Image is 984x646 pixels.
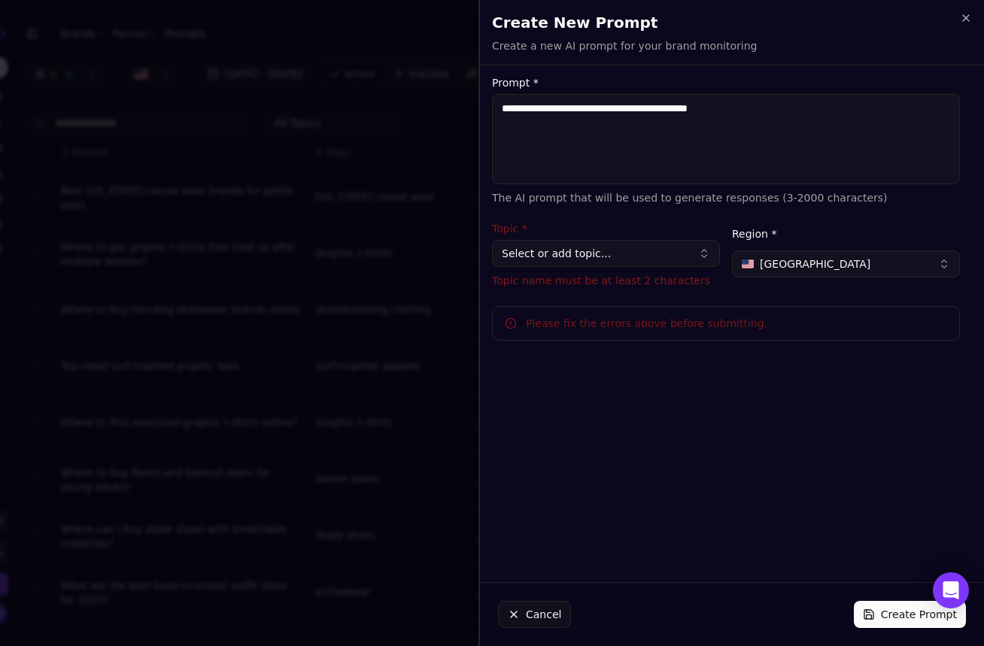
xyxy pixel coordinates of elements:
[492,190,960,205] p: The AI prompt that will be used to generate responses (3-2000 characters)
[742,259,754,268] img: United States
[854,601,966,628] button: Create Prompt
[526,316,947,331] div: Please fix the errors above before submitting.
[732,223,960,244] label: Region *
[492,12,972,33] h2: Create New Prompt
[492,240,720,267] button: Select or add topic...
[498,601,571,628] button: Cancel
[492,273,720,288] p: Topic name must be at least 2 characters
[492,223,720,234] label: Topic *
[492,38,757,53] p: Create a new AI prompt for your brand monitoring
[760,256,870,271] span: [GEOGRAPHIC_DATA]
[492,77,960,88] label: Prompt *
